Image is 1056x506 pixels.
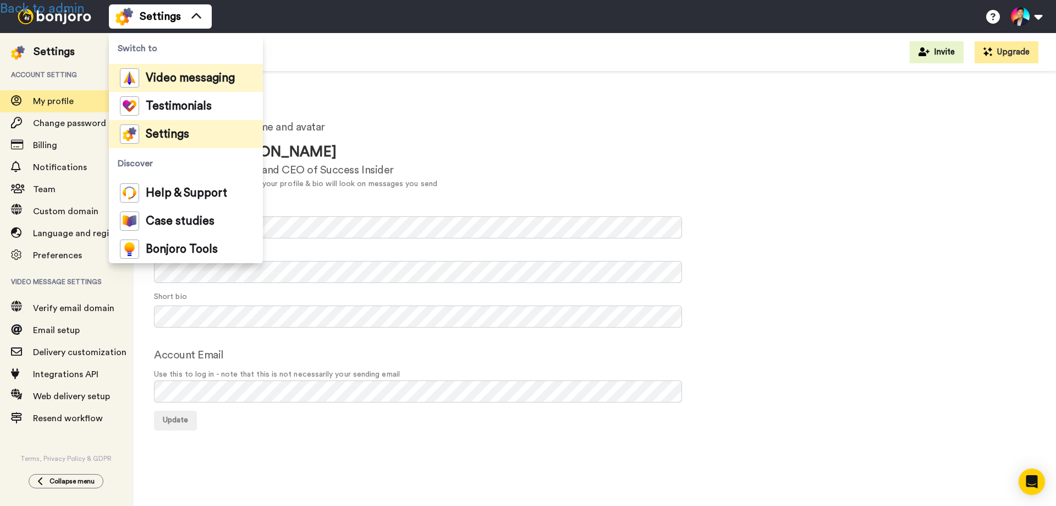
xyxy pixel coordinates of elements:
[154,121,1034,133] h2: Update your email, name and avatar
[154,291,187,303] label: Short bio
[33,304,114,313] span: Verify email domain
[140,9,181,24] span: Settings
[120,124,139,144] img: settings-colored.svg
[33,326,80,335] span: Email setup
[220,162,437,178] div: Founder and CEO of Success Insider
[33,251,82,260] span: Preferences
[33,348,127,357] span: Delivery customization
[109,120,263,148] a: Settings
[33,141,57,150] span: Billing
[220,178,437,190] div: This is how your profile & bio will look on messages you send
[154,369,1034,380] span: Use this to log in - note that this is not necessarily your sending email
[120,211,139,231] img: case-study-colored.svg
[154,347,224,363] label: Account Email
[910,41,964,63] button: Invite
[33,207,98,216] span: Custom domain
[33,392,110,401] span: Web delivery setup
[33,185,56,194] span: Team
[109,148,263,179] span: Discover
[120,68,139,88] img: vm-color.svg
[33,229,119,238] span: Language and region
[11,46,25,59] img: settings-colored.svg
[34,44,75,59] div: Settings
[146,188,227,199] span: Help & Support
[146,216,215,227] span: Case studies
[109,64,263,92] a: Video messaging
[146,101,212,112] span: Testimonials
[120,240,139,259] img: bj-tools-colored.svg
[975,41,1038,63] button: Upgrade
[120,183,139,203] img: help-and-support-colored.svg
[146,73,235,84] span: Video messaging
[146,244,218,255] span: Bonjoro Tools
[154,105,1034,121] h1: Your profile
[33,119,106,128] span: Change password
[109,92,263,120] a: Testimonials
[163,416,188,424] span: Update
[33,370,98,379] span: Integrations API
[109,207,263,235] a: Case studies
[154,411,197,431] button: Update
[116,8,133,25] img: settings-colored.svg
[33,97,74,106] span: My profile
[33,414,103,423] span: Resend workflow
[109,179,263,207] a: Help & Support
[33,163,87,172] span: Notifications
[146,129,189,140] span: Settings
[220,142,437,162] div: [PERSON_NAME]
[109,33,263,64] span: Switch to
[109,235,263,263] a: Bonjoro Tools
[1019,469,1045,495] div: Open Intercom Messenger
[50,477,95,486] span: Collapse menu
[29,474,103,488] button: Collapse menu
[120,96,139,116] img: tm-color.svg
